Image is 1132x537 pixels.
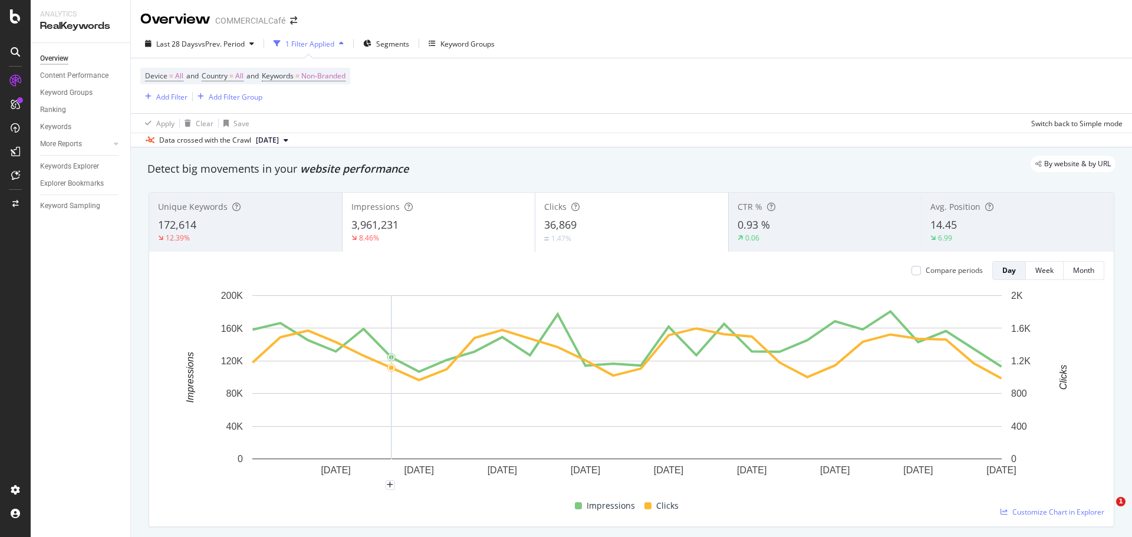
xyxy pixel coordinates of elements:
[404,465,434,475] text: [DATE]
[40,70,108,82] div: Content Performance
[551,233,571,243] div: 1.47%
[1035,265,1054,275] div: Week
[654,465,683,475] text: [DATE]
[938,233,952,243] div: 6.99
[1012,507,1104,517] span: Customize Chart in Explorer
[219,114,249,133] button: Save
[221,356,243,366] text: 120K
[40,87,122,99] a: Keyword Groups
[40,52,122,65] a: Overview
[185,352,195,403] text: Impressions
[40,121,71,133] div: Keywords
[226,421,243,431] text: 40K
[238,454,243,464] text: 0
[40,200,122,212] a: Keyword Sampling
[40,200,100,212] div: Keyword Sampling
[40,104,66,116] div: Ranking
[256,135,279,146] span: 2025 Sep. 9th
[930,218,957,232] span: 14.45
[1011,323,1031,333] text: 1.6K
[40,138,82,150] div: More Reports
[738,218,770,232] span: 0.93 %
[1002,265,1016,275] div: Day
[159,289,1095,495] svg: A chart.
[1092,497,1120,525] iframe: Intercom live chat
[202,71,228,81] span: Country
[1044,160,1111,167] span: By website & by URL
[376,39,409,49] span: Segments
[156,39,198,49] span: Last 28 Days
[40,87,93,99] div: Keyword Groups
[175,68,183,84] span: All
[1011,421,1027,431] text: 400
[221,323,243,333] text: 160K
[1011,291,1023,301] text: 2K
[251,133,293,147] button: [DATE]
[358,34,414,53] button: Segments
[1073,265,1094,275] div: Month
[262,71,294,81] span: Keywords
[1011,388,1027,398] text: 800
[156,118,175,129] div: Apply
[196,118,213,129] div: Clear
[745,233,759,243] div: 0.06
[235,68,243,84] span: All
[140,9,210,29] div: Overview
[737,465,766,475] text: [DATE]
[1031,156,1115,172] div: legacy label
[40,138,110,150] a: More Reports
[215,15,285,27] div: COMMERCIALCafé
[233,118,249,129] div: Save
[295,71,300,81] span: =
[290,17,297,25] div: arrow-right-arrow-left
[246,71,259,81] span: and
[986,465,1016,475] text: [DATE]
[386,480,395,490] div: plus
[738,201,762,212] span: CTR %
[269,34,348,53] button: 1 Filter Applied
[198,39,245,49] span: vs Prev. Period
[359,233,379,243] div: 8.46%
[1031,118,1123,129] div: Switch back to Simple mode
[40,19,121,33] div: RealKeywords
[193,90,262,104] button: Add Filter Group
[301,68,345,84] span: Non-Branded
[1011,356,1031,366] text: 1.2K
[1116,497,1126,506] span: 1
[587,499,635,513] span: Impressions
[820,465,850,475] text: [DATE]
[40,177,104,190] div: Explorer Bookmarks
[285,39,334,49] div: 1 Filter Applied
[656,499,679,513] span: Clicks
[40,160,99,173] div: Keywords Explorer
[40,121,122,133] a: Keywords
[321,465,350,475] text: [DATE]
[158,201,228,212] span: Unique Keywords
[544,237,549,241] img: Equal
[180,114,213,133] button: Clear
[40,177,122,190] a: Explorer Bookmarks
[440,39,495,49] div: Keyword Groups
[351,201,400,212] span: Impressions
[926,265,983,275] div: Compare periods
[40,70,122,82] a: Content Performance
[571,465,600,475] text: [DATE]
[140,34,259,53] button: Last 28 DaysvsPrev. Period
[140,90,187,104] button: Add Filter
[158,218,196,232] span: 172,614
[159,135,251,146] div: Data crossed with the Crawl
[229,71,233,81] span: =
[40,9,121,19] div: Analytics
[351,218,399,232] span: 3,961,231
[1011,454,1016,464] text: 0
[40,104,122,116] a: Ranking
[1058,365,1068,390] text: Clicks
[40,160,122,173] a: Keywords Explorer
[209,92,262,102] div: Add Filter Group
[992,261,1026,280] button: Day
[424,34,499,53] button: Keyword Groups
[930,201,980,212] span: Avg. Position
[156,92,187,102] div: Add Filter
[145,71,167,81] span: Device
